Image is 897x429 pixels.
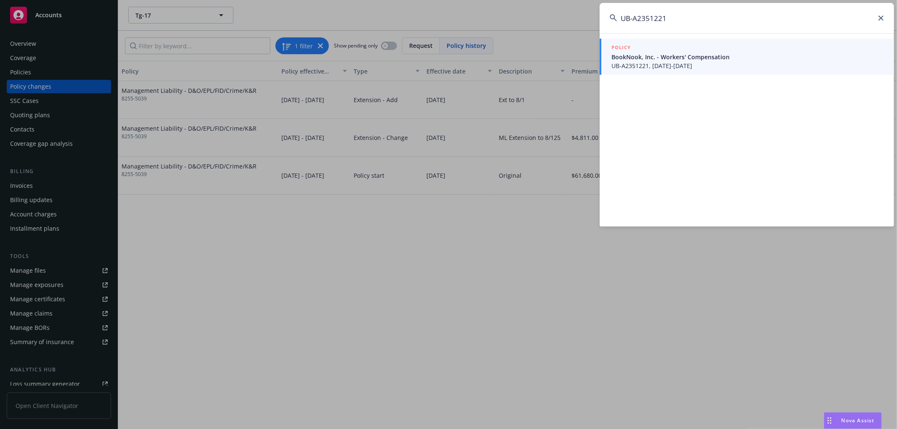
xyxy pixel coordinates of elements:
[600,3,894,33] input: Search...
[824,412,882,429] button: Nova Assist
[824,413,835,429] div: Drag to move
[600,39,894,75] a: POLICYBookNook, Inc. - Workers' CompensationUB-A2351221, [DATE]-[DATE]
[611,61,884,70] span: UB-A2351221, [DATE]-[DATE]
[611,53,884,61] span: BookNook, Inc. - Workers' Compensation
[841,417,875,424] span: Nova Assist
[611,43,631,52] h5: POLICY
